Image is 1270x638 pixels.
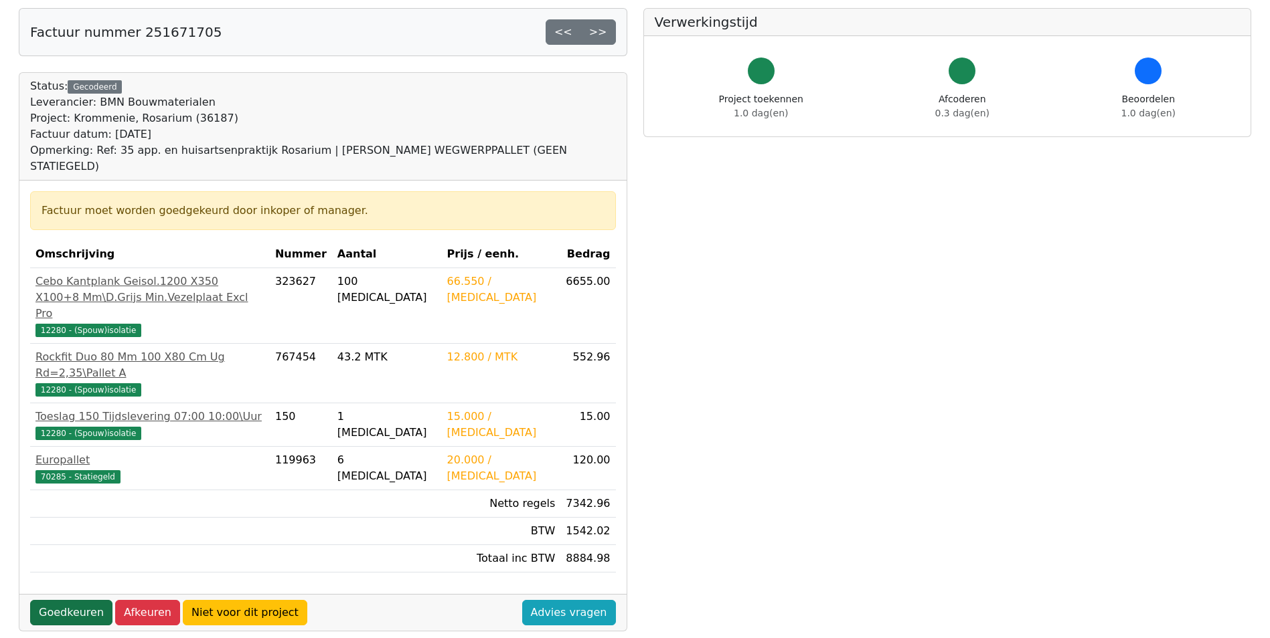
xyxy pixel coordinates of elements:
div: 15.000 / [MEDICAL_DATA] [447,409,556,441]
div: 6 [MEDICAL_DATA] [337,452,436,484]
div: Opmerking: Ref: 35 app. en huisartsenpraktijk Rosarium | [PERSON_NAME] WEGWERPPALLET (GEEN STATIE... [30,142,616,175]
span: 70285 - Statiegeld [35,470,121,484]
div: Status: [30,78,616,175]
td: BTW [442,518,561,545]
td: 767454 [270,344,332,403]
div: Factuur moet worden goedgekeurd door inkoper of manager. [42,203,605,219]
div: 20.000 / [MEDICAL_DATA] [447,452,556,484]
a: Afkeuren [115,600,180,625]
div: 1 [MEDICAL_DATA] [337,409,436,441]
a: Goedkeuren [30,600,112,625]
th: Bedrag [560,241,615,268]
div: Rockfit Duo 80 Mm 100 X80 Cm Ug Rd=2,35\Pallet A [35,349,264,381]
div: 100 [MEDICAL_DATA] [337,274,436,306]
div: Factuur datum: [DATE] [30,126,616,142]
h5: Factuur nummer 251671705 [30,24,222,40]
div: Project: Krommenie, Rosarium (36187) [30,110,616,126]
td: 8884.98 [560,545,615,572]
div: Project toekennen [719,92,803,120]
a: Toeslag 150 Tijdslevering 07:00 10:00\Uur12280 - (Spouw)isolatie [35,409,264,441]
td: 6655.00 [560,268,615,344]
a: << [546,19,581,45]
td: 323627 [270,268,332,344]
span: 12280 - (Spouw)isolatie [35,383,141,397]
td: 119963 [270,447,332,490]
a: Europallet70285 - Statiegeld [35,452,264,484]
td: Netto regels [442,490,561,518]
div: Toeslag 150 Tijdslevering 07:00 10:00\Uur [35,409,264,425]
div: Afcoderen [935,92,989,120]
span: 0.3 dag(en) [935,108,989,118]
a: Advies vragen [522,600,616,625]
a: Niet voor dit project [183,600,307,625]
div: Gecodeerd [68,80,122,94]
th: Prijs / eenh. [442,241,561,268]
td: 7342.96 [560,490,615,518]
td: 150 [270,403,332,447]
h5: Verwerkingstijd [655,14,1241,30]
div: 66.550 / [MEDICAL_DATA] [447,274,556,306]
div: 43.2 MTK [337,349,436,365]
td: Totaal inc BTW [442,545,561,572]
a: Rockfit Duo 80 Mm 100 X80 Cm Ug Rd=2,35\Pallet A12280 - (Spouw)isolatie [35,349,264,397]
div: Europallet [35,452,264,468]
td: 120.00 [560,447,615,490]
span: 12280 - (Spouw)isolatie [35,324,141,337]
td: 552.96 [560,344,615,403]
td: 15.00 [560,403,615,447]
span: 1.0 dag(en) [1121,108,1176,118]
th: Omschrijving [30,241,270,268]
span: 12280 - (Spouw)isolatie [35,427,141,440]
th: Aantal [332,241,442,268]
div: Beoordelen [1121,92,1176,120]
span: 1.0 dag(en) [734,108,788,118]
div: 12.800 / MTK [447,349,556,365]
div: Cebo Kantplank Geisol.1200 X350 X100+8 Mm\D.Grijs Min.Vezelplaat Excl Pro [35,274,264,322]
a: Cebo Kantplank Geisol.1200 X350 X100+8 Mm\D.Grijs Min.Vezelplaat Excl Pro12280 - (Spouw)isolatie [35,274,264,338]
div: Leverancier: BMN Bouwmaterialen [30,94,616,110]
td: 1542.02 [560,518,615,545]
a: >> [580,19,616,45]
th: Nummer [270,241,332,268]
